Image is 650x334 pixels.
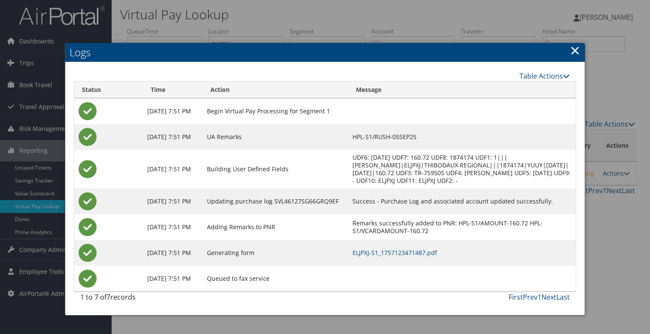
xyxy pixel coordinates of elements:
td: Begin Virtual Pay Processing for Segment 1 [203,98,348,124]
a: 1 [538,292,541,302]
a: First [509,292,523,302]
td: Remarks successfully added to PNR: HPL-S1/AMOUNT-160.72 HPL-S1/VCARDAMOUNT-160.72 [348,214,576,240]
span: 7 [106,292,110,302]
a: ELJPXJ-S1_1757123471487.pdf [352,249,437,257]
a: Table Actions [519,71,570,81]
td: [DATE] 7:51 PM [143,150,203,188]
th: Time: activate to sort column ascending [143,82,203,98]
td: Adding Remarks to PNR [203,214,348,240]
div: 1 to 7 of records [80,292,193,307]
td: Queued to fax service [203,266,348,291]
a: Next [541,292,556,302]
th: Status: activate to sort column ascending [74,82,143,98]
td: UA Remarks [203,124,348,150]
td: Success - Purchase Log and associated account updated successfully. [348,188,576,214]
td: [DATE] 7:51 PM [143,124,203,150]
td: Building User Defined Fields [203,150,348,188]
td: UDF6: [DATE] UDF7: 160.72 UDF8: 1874174 UDF1: 1|||[PERSON_NAME]|ELJPXJ|THIBODAUX REGIONAL|||18741... [348,150,576,188]
td: Updating purchase log SVL46127SG66GRQ9EF [203,188,348,214]
td: [DATE] 7:51 PM [143,188,203,214]
th: Message: activate to sort column ascending [348,82,576,98]
th: Action: activate to sort column ascending [203,82,348,98]
td: [DATE] 7:51 PM [143,98,203,124]
a: Prev [523,292,538,302]
td: Generating form [203,240,348,266]
td: HPL-S1/RUSH-05SEP25 [348,124,576,150]
a: Last [556,292,570,302]
a: Close [570,42,580,59]
td: [DATE] 7:51 PM [143,214,203,240]
h2: Logs [65,43,584,62]
td: [DATE] 7:51 PM [143,240,203,266]
td: [DATE] 7:51 PM [143,266,203,291]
